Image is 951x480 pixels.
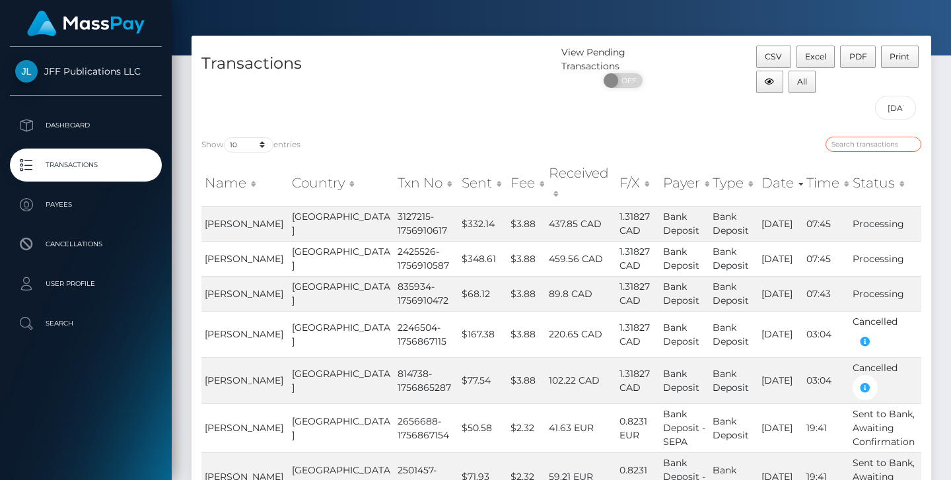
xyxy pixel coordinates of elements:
td: 102.22 CAD [546,357,616,403]
th: Payer: activate to sort column ascending [660,160,709,207]
td: Processing [849,276,921,311]
td: $167.38 [458,311,507,357]
td: [GEOGRAPHIC_DATA] [289,206,394,241]
span: [PERSON_NAME] [205,253,283,265]
th: Date: activate to sort column ascending [758,160,804,207]
span: [PERSON_NAME] [205,422,283,434]
button: Print [881,46,919,68]
td: 1.31827 CAD [616,311,660,357]
img: JFF Publications LLC [15,60,38,83]
td: [DATE] [758,206,804,241]
td: Sent to Bank, Awaiting Confirmation [849,403,921,452]
td: 2425526-1756910587 [394,241,459,276]
td: Processing [849,206,921,241]
span: Bank Deposit [663,281,699,306]
span: Bank Deposit [663,368,699,394]
th: F/X: activate to sort column ascending [616,160,660,207]
td: 07:45 [803,241,849,276]
td: 1.31827 CAD [616,276,660,311]
td: $332.14 [458,206,507,241]
th: Type: activate to sort column ascending [709,160,758,207]
td: 2656688-1756867154 [394,403,459,452]
span: [PERSON_NAME] [205,328,283,340]
span: [PERSON_NAME] [205,374,283,386]
th: Time: activate to sort column ascending [803,160,849,207]
span: Bank Deposit [663,246,699,271]
span: Bank Deposit [663,322,699,347]
td: Bank Deposit [709,403,758,452]
td: [DATE] [758,276,804,311]
td: Cancelled [849,357,921,403]
p: User Profile [15,274,157,294]
input: Search transactions [826,137,921,152]
span: [PERSON_NAME] [205,288,283,300]
td: $348.61 [458,241,507,276]
td: [DATE] [758,311,804,357]
td: Bank Deposit [709,206,758,241]
td: Bank Deposit [709,357,758,403]
td: [GEOGRAPHIC_DATA] [289,241,394,276]
a: Search [10,307,162,340]
td: $3.88 [507,241,546,276]
td: [GEOGRAPHIC_DATA] [289,311,394,357]
span: JFF Publications LLC [10,65,162,77]
td: Bank Deposit [709,241,758,276]
th: Country: activate to sort column ascending [289,160,394,207]
div: View Pending Transactions [561,46,685,73]
td: 89.8 CAD [546,276,616,311]
h4: Transactions [201,52,551,75]
span: Bank Deposit - SEPA [663,408,705,448]
p: Dashboard [15,116,157,135]
label: Show entries [201,137,300,153]
select: Showentries [224,137,273,153]
p: Payees [15,195,157,215]
td: [GEOGRAPHIC_DATA] [289,276,394,311]
td: 07:45 [803,206,849,241]
td: [DATE] [758,403,804,452]
th: Status: activate to sort column ascending [849,160,921,207]
span: OFF [611,73,644,88]
a: Cancellations [10,228,162,261]
p: Search [15,314,157,333]
td: 03:04 [803,357,849,403]
td: $3.88 [507,311,546,357]
td: $50.58 [458,403,507,452]
td: 41.63 EUR [546,403,616,452]
td: [DATE] [758,357,804,403]
th: Received: activate to sort column ascending [546,160,616,207]
td: Processing [849,241,921,276]
td: 2246504-1756867115 [394,311,459,357]
span: Print [890,51,909,61]
input: Date filter [875,96,917,120]
button: Column visibility [756,71,783,93]
button: CSV [756,46,791,68]
button: PDF [840,46,876,68]
td: $77.54 [458,357,507,403]
td: 03:04 [803,311,849,357]
td: 1.31827 CAD [616,206,660,241]
td: 1.31827 CAD [616,241,660,276]
td: Cancelled [849,311,921,357]
a: Payees [10,188,162,221]
td: $3.88 [507,276,546,311]
td: [GEOGRAPHIC_DATA] [289,403,394,452]
td: $2.32 [507,403,546,452]
td: 0.8231 EUR [616,403,660,452]
span: All [797,77,807,86]
span: CSV [765,51,782,61]
th: Name: activate to sort column ascending [201,160,289,207]
td: 459.56 CAD [546,241,616,276]
a: Dashboard [10,109,162,142]
td: $3.88 [507,206,546,241]
td: Bank Deposit [709,311,758,357]
th: Fee: activate to sort column ascending [507,160,546,207]
span: Excel [805,51,826,61]
td: 19:41 [803,403,849,452]
td: [GEOGRAPHIC_DATA] [289,357,394,403]
button: Excel [796,46,835,68]
td: 814738-1756865287 [394,357,459,403]
td: 1.31827 CAD [616,357,660,403]
button: All [789,71,816,93]
span: PDF [849,51,867,61]
td: 437.85 CAD [546,206,616,241]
